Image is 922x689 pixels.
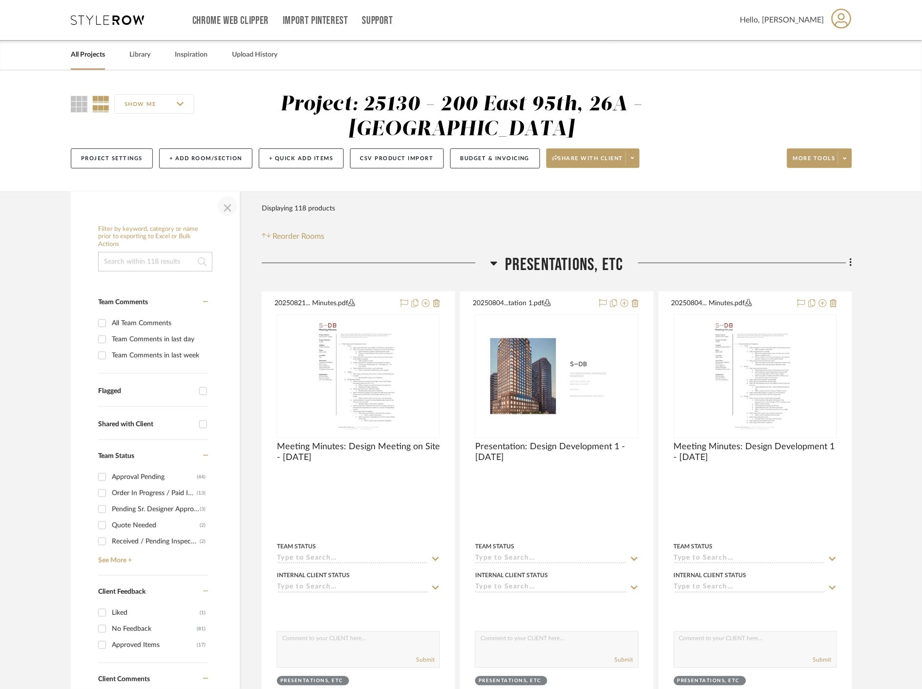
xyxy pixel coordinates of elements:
[674,555,825,564] input: Type to Search…
[200,534,206,549] div: (2)
[98,226,212,249] h6: Filter by keyword, category or name prior to exporting to Excel or Bulk Actions
[475,441,638,463] span: Presentation: Design Development 1 - [DATE]
[98,420,194,429] div: Shared with Client
[813,656,832,665] button: Submit
[98,453,134,459] span: Team Status
[273,230,325,242] span: Reorder Rooms
[112,332,206,347] div: Team Comments in last day
[674,584,825,593] input: Type to Search…
[552,155,624,169] span: Share with client
[277,441,440,463] span: Meeting Minutes: Design Meeting on Site - [DATE]
[71,48,105,62] a: All Projects
[112,469,197,485] div: Approval Pending
[362,17,393,25] a: Support
[671,298,792,310] button: 20250804... Minutes.pdf
[112,518,200,533] div: Quote Needed
[674,441,837,463] span: Meeting Minutes: Design Development 1 - [DATE]
[674,543,713,551] div: Team Status
[112,534,200,549] div: Received / Pending Inspection
[479,678,542,685] div: PRESENTATIONS, ETC
[218,196,237,216] button: Close
[793,155,836,169] span: More tools
[98,387,194,396] div: Flagged
[98,252,212,271] input: Search within 118 results
[192,17,269,25] a: Chrome Web Clipper
[546,148,640,168] button: Share with client
[475,571,548,580] div: Internal Client Status
[112,485,197,501] div: Order In Progress / Paid In Full w/ Freight, No Balance due
[787,148,852,168] button: More tools
[197,485,206,501] div: (13)
[112,315,206,331] div: All Team Comments
[277,584,428,593] input: Type to Search…
[615,656,633,665] button: Submit
[98,299,148,306] span: Team Comments
[259,148,344,168] button: + Quick Add Items
[200,518,206,533] div: (2)
[277,543,316,551] div: Team Status
[112,501,200,517] div: Pending Sr. Designer Approval
[505,254,624,275] span: PRESENTATIONS, ETC
[112,605,200,621] div: Liked
[450,148,540,168] button: Budget & Invoicing
[197,469,206,485] div: (44)
[280,678,343,685] div: PRESENTATIONS, ETC
[197,637,206,653] div: (17)
[283,17,348,25] a: Import Pinterest
[175,48,208,62] a: Inspiration
[96,549,208,565] a: See More +
[200,605,206,621] div: (1)
[232,48,277,62] a: Upload History
[274,298,395,310] button: 20250821... Minutes.pdf
[280,94,643,140] div: Project: 25130 - 200 East 95th, 26A - [GEOGRAPHIC_DATA]
[262,230,325,242] button: Reorder Rooms
[277,571,350,580] div: Internal Client Status
[200,501,206,517] div: (3)
[98,676,150,683] span: Client Comments
[312,315,406,438] img: Meeting Minutes: Design Meeting on Site - 08.21.2025
[71,148,153,168] button: Project Settings
[475,543,514,551] div: Team Status
[277,555,428,564] input: Type to Search…
[740,14,824,26] span: Hello, [PERSON_NAME]
[475,584,627,593] input: Type to Search…
[473,298,593,310] button: 20250804...tation 1.pdf
[129,48,150,62] a: Library
[112,348,206,363] div: Team Comments in last week
[677,678,740,685] div: PRESENTATIONS, ETC
[159,148,252,168] button: + Add Room/Section
[416,656,435,665] button: Submit
[112,621,197,637] div: No Feedback
[98,588,146,595] span: Client Feedback
[262,199,335,218] div: Displaying 118 products
[197,621,206,637] div: (81)
[674,571,747,580] div: Internal Client Status
[112,637,197,653] div: Approved Items
[476,324,637,428] img: Presentation: Design Development 1 - 08.04.2025
[475,555,627,564] input: Type to Search…
[708,315,802,438] img: Meeting Minutes: Design Development 1 - 08.04.2025
[350,148,444,168] button: CSV Product Import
